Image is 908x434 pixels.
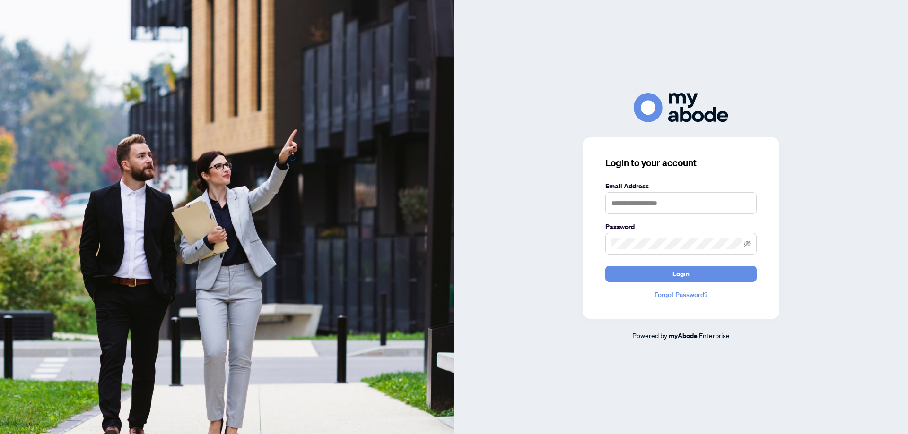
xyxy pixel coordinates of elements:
[605,289,757,300] a: Forgot Password?
[744,240,751,247] span: eye-invisible
[669,331,698,341] a: myAbode
[605,181,757,191] label: Email Address
[605,266,757,282] button: Login
[672,266,690,281] span: Login
[605,221,757,232] label: Password
[699,331,730,340] span: Enterprise
[605,156,757,170] h3: Login to your account
[634,93,728,122] img: ma-logo
[632,331,667,340] span: Powered by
